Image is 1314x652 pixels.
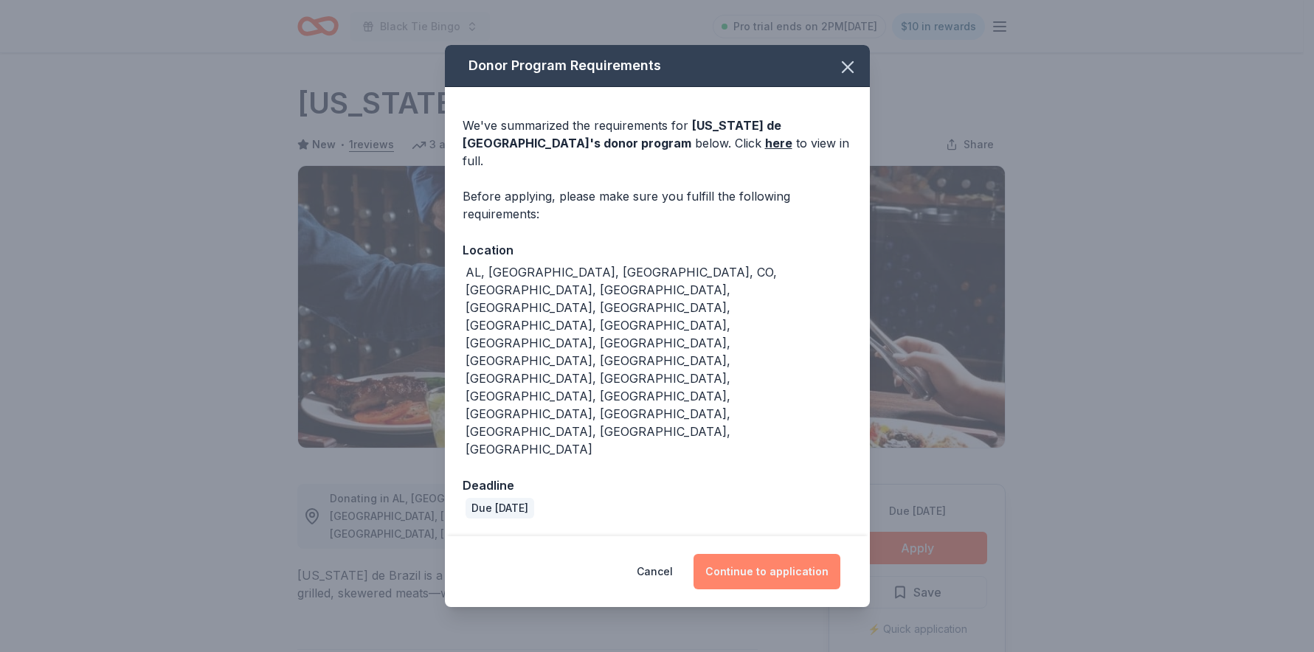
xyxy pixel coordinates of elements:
[445,45,870,87] div: Donor Program Requirements
[463,240,852,260] div: Location
[463,117,852,170] div: We've summarized the requirements for below. Click to view in full.
[463,187,852,223] div: Before applying, please make sure you fulfill the following requirements:
[466,263,852,458] div: AL, [GEOGRAPHIC_DATA], [GEOGRAPHIC_DATA], CO, [GEOGRAPHIC_DATA], [GEOGRAPHIC_DATA], [GEOGRAPHIC_D...
[637,554,673,589] button: Cancel
[466,498,534,519] div: Due [DATE]
[694,554,840,589] button: Continue to application
[463,476,852,495] div: Deadline
[765,134,792,152] a: here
